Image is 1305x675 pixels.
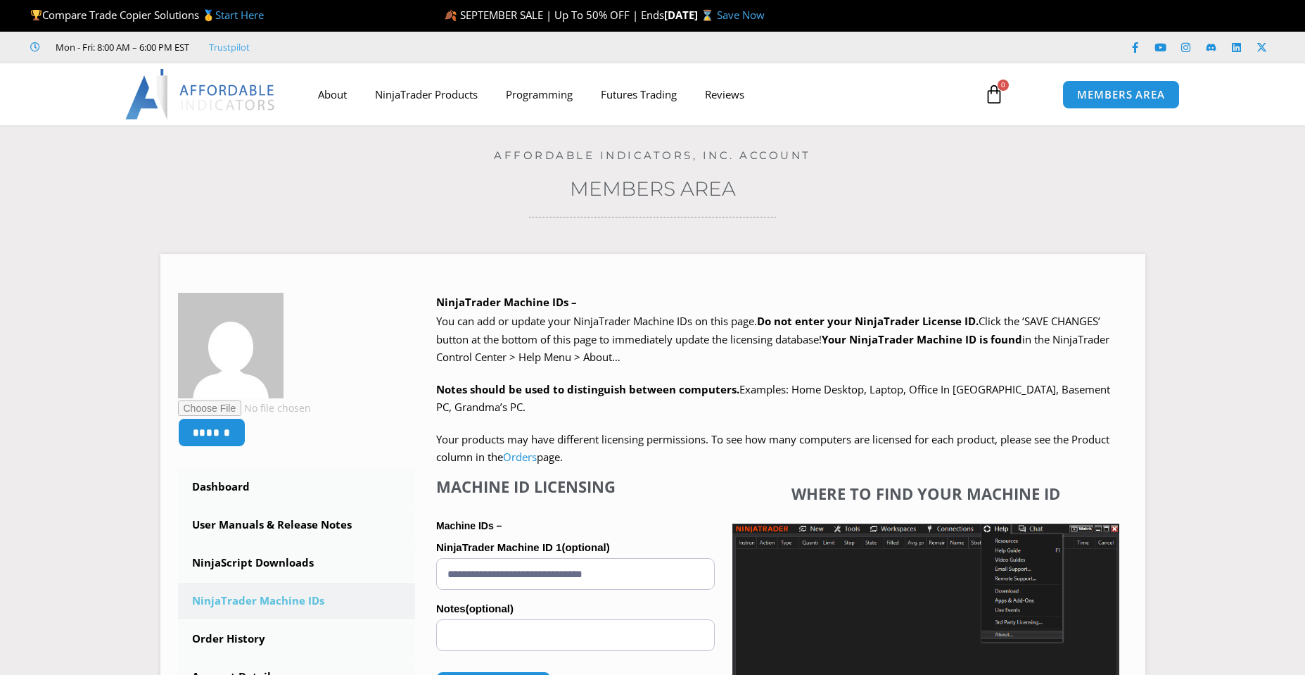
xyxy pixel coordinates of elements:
a: Orders [503,450,537,464]
b: Do not enter your NinjaTrader License ID. [757,314,979,328]
b: NinjaTrader Machine IDs – [436,295,577,309]
a: User Manuals & Release Notes [178,507,416,543]
a: Members Area [570,177,736,201]
span: (optional) [561,541,609,553]
a: NinjaScript Downloads [178,545,416,581]
a: Reviews [691,78,758,111]
strong: Machine IDs – [436,520,502,531]
a: Programming [492,78,587,111]
label: NinjaTrader Machine ID 1 [436,537,715,558]
a: Futures Trading [587,78,691,111]
a: Save Now [717,8,765,22]
span: Click the ‘SAVE CHANGES’ button at the bottom of this page to immediately update the licensing da... [436,314,1109,364]
a: MEMBERS AREA [1062,80,1180,109]
img: 0599d74899bb258bf6ab00a1f833445271ccbd86464234af18ca63bf26c15517 [178,293,284,398]
h4: Machine ID Licensing [436,477,715,496]
strong: [DATE] ⌛ [664,8,717,22]
span: MEMBERS AREA [1077,89,1165,100]
img: 🏆 [31,10,42,20]
a: Order History [178,621,416,657]
a: 0 [963,74,1025,115]
a: Start Here [215,8,264,22]
img: LogoAI | Affordable Indicators – NinjaTrader [125,69,276,120]
label: Notes [436,598,715,619]
a: About [304,78,361,111]
a: Dashboard [178,469,416,505]
a: NinjaTrader Machine IDs [178,583,416,619]
span: 🍂 SEPTEMBER SALE | Up To 50% OFF | Ends [444,8,664,22]
span: Mon - Fri: 8:00 AM – 6:00 PM EST [52,39,189,56]
a: Affordable Indicators, Inc. Account [494,149,811,162]
nav: Menu [304,78,968,111]
span: You can add or update your NinjaTrader Machine IDs on this page. [436,314,757,328]
h4: Where to find your Machine ID [732,484,1119,503]
span: (optional) [466,603,514,614]
a: Trustpilot [209,39,250,56]
span: 0 [998,80,1009,91]
a: NinjaTrader Products [361,78,492,111]
span: Compare Trade Copier Solutions 🥇 [30,8,264,22]
strong: Notes should be used to distinguish between computers. [436,382,739,396]
span: Your products may have different licensing permissions. To see how many computers are licensed fo... [436,432,1109,465]
strong: Your NinjaTrader Machine ID is found [822,332,1022,346]
span: Examples: Home Desktop, Laptop, Office In [GEOGRAPHIC_DATA], Basement PC, Grandma’s PC. [436,382,1110,415]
